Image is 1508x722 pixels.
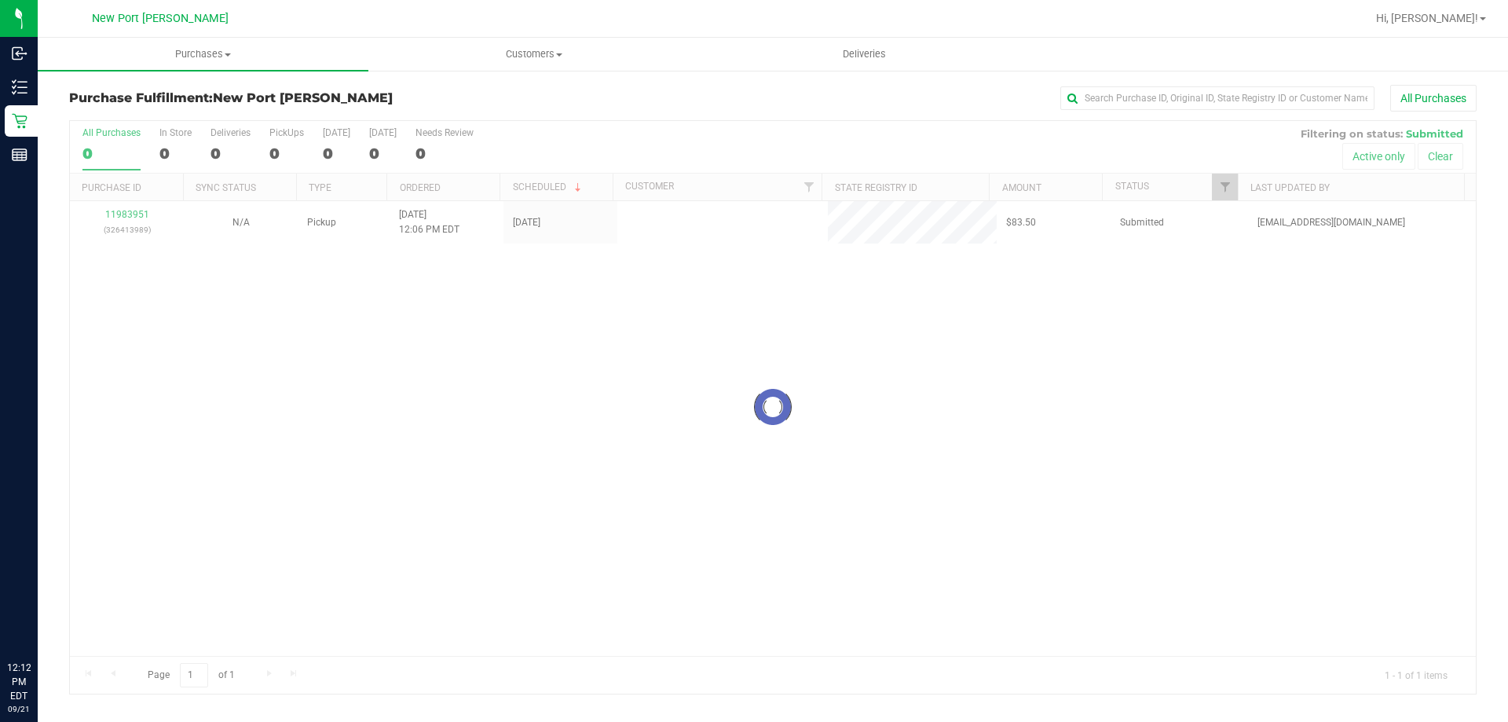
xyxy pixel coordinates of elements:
p: 09/21 [7,703,31,715]
span: Deliveries [822,47,907,61]
input: Search Purchase ID, Original ID, State Registry ID or Customer Name... [1060,86,1374,110]
inline-svg: Reports [12,147,27,163]
span: Purchases [38,47,368,61]
h3: Purchase Fulfillment: [69,91,538,105]
span: New Port [PERSON_NAME] [213,90,393,105]
inline-svg: Inventory [12,79,27,95]
a: Purchases [38,38,368,71]
span: New Port [PERSON_NAME] [92,12,229,25]
p: 12:12 PM EDT [7,661,31,703]
span: Customers [369,47,698,61]
button: All Purchases [1390,85,1477,112]
inline-svg: Inbound [12,46,27,61]
iframe: Resource center [16,596,63,643]
a: Customers [368,38,699,71]
inline-svg: Retail [12,113,27,129]
span: Hi, [PERSON_NAME]! [1376,12,1478,24]
a: Deliveries [699,38,1030,71]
